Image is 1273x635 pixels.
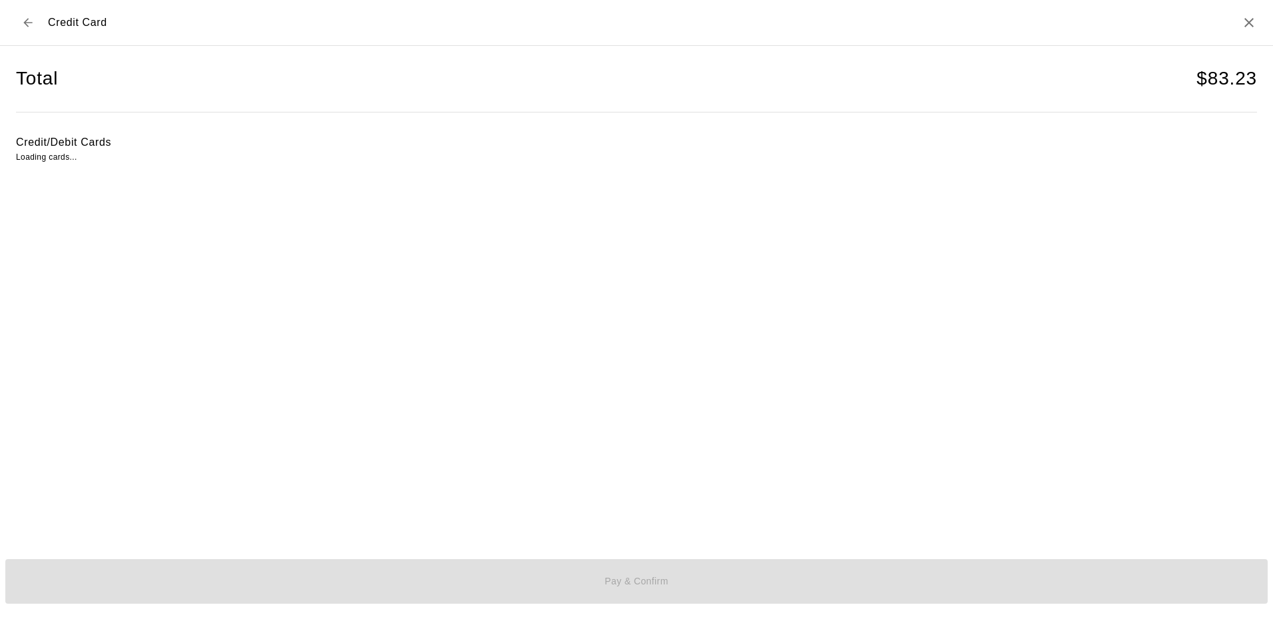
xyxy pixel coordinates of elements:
div: Credit Card [16,11,107,35]
button: Back to checkout [16,11,40,35]
span: Loading cards... [16,152,77,162]
h4: $ 83.23 [1196,67,1257,91]
h6: Credit/Debit Cards [16,134,111,151]
button: Close [1241,15,1257,31]
h4: Total [16,67,58,91]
